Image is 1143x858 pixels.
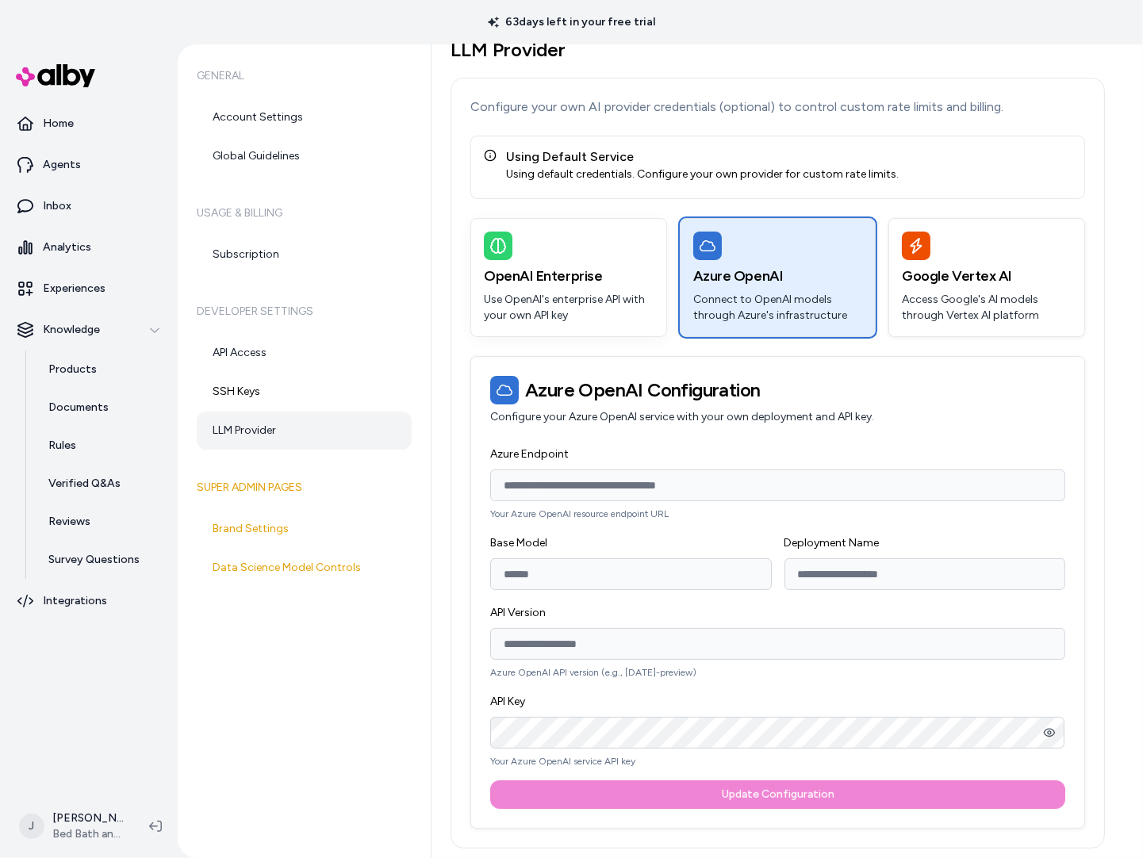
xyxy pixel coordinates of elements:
[6,228,171,266] a: Analytics
[506,147,899,167] div: Using Default Service
[48,476,121,492] p: Verified Q&As
[197,465,412,510] h6: Super Admin Pages
[19,814,44,839] span: J
[197,510,412,548] a: Brand Settings
[48,438,76,454] p: Rules
[33,427,171,465] a: Rules
[902,292,1072,324] p: Access Google's AI models through Vertex AI platform
[6,105,171,143] a: Home
[43,239,91,255] p: Analytics
[197,236,412,274] a: Subscription
[33,541,171,579] a: Survey Questions
[197,334,412,372] a: API Access
[33,389,171,427] a: Documents
[48,400,109,416] p: Documents
[470,98,1085,117] p: Configure your own AI provider credentials (optional) to control custom rate limits and billing.
[33,503,171,541] a: Reviews
[197,289,412,334] h6: Developer Settings
[52,826,124,842] span: Bed Bath and Beyond
[43,593,107,609] p: Integrations
[33,350,171,389] a: Products
[6,582,171,620] a: Integrations
[490,447,569,461] label: Azure Endpoint
[197,54,412,98] h6: General
[48,362,97,377] p: Products
[197,98,412,136] a: Account Settings
[197,549,412,587] a: Data Science Model Controls
[43,322,100,338] p: Knowledge
[43,198,71,214] p: Inbox
[6,146,171,184] a: Agents
[506,167,899,182] div: Using default credentials. Configure your own provider for custom rate limits.
[48,552,140,568] p: Survey Questions
[6,270,171,308] a: Experiences
[33,465,171,503] a: Verified Q&As
[490,376,1065,404] h3: Azure OpenAI Configuration
[902,265,1072,287] h3: Google Vertex AI
[197,137,412,175] a: Global Guidelines
[43,157,81,173] p: Agents
[197,191,412,236] h6: Usage & Billing
[784,536,880,550] label: Deployment Name
[10,801,136,852] button: J[PERSON_NAME]Bed Bath and Beyond
[484,292,654,324] p: Use OpenAI's enterprise API with your own API key
[484,265,654,287] h3: OpenAI Enterprise
[43,281,105,297] p: Experiences
[490,409,1065,425] p: Configure your Azure OpenAI service with your own deployment and API key.
[490,508,1065,520] p: Your Azure OpenAI resource endpoint URL
[490,666,1065,679] p: Azure OpenAI API version (e.g., [DATE]-preview)
[6,187,171,225] a: Inbox
[490,695,525,708] label: API Key
[490,755,1065,768] p: Your Azure OpenAI service API key
[197,412,412,450] a: LLM Provider
[451,38,1105,62] h1: LLM Provider
[490,536,547,550] label: Base Model
[478,14,665,30] p: 63 days left in your free trial
[6,311,171,349] button: Knowledge
[43,116,74,132] p: Home
[48,514,90,530] p: Reviews
[490,606,546,619] label: API Version
[52,810,124,826] p: [PERSON_NAME]
[16,64,95,87] img: alby Logo
[197,373,412,411] a: SSH Keys
[693,292,863,324] p: Connect to OpenAI models through Azure's infrastructure
[693,265,863,287] h3: Azure OpenAI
